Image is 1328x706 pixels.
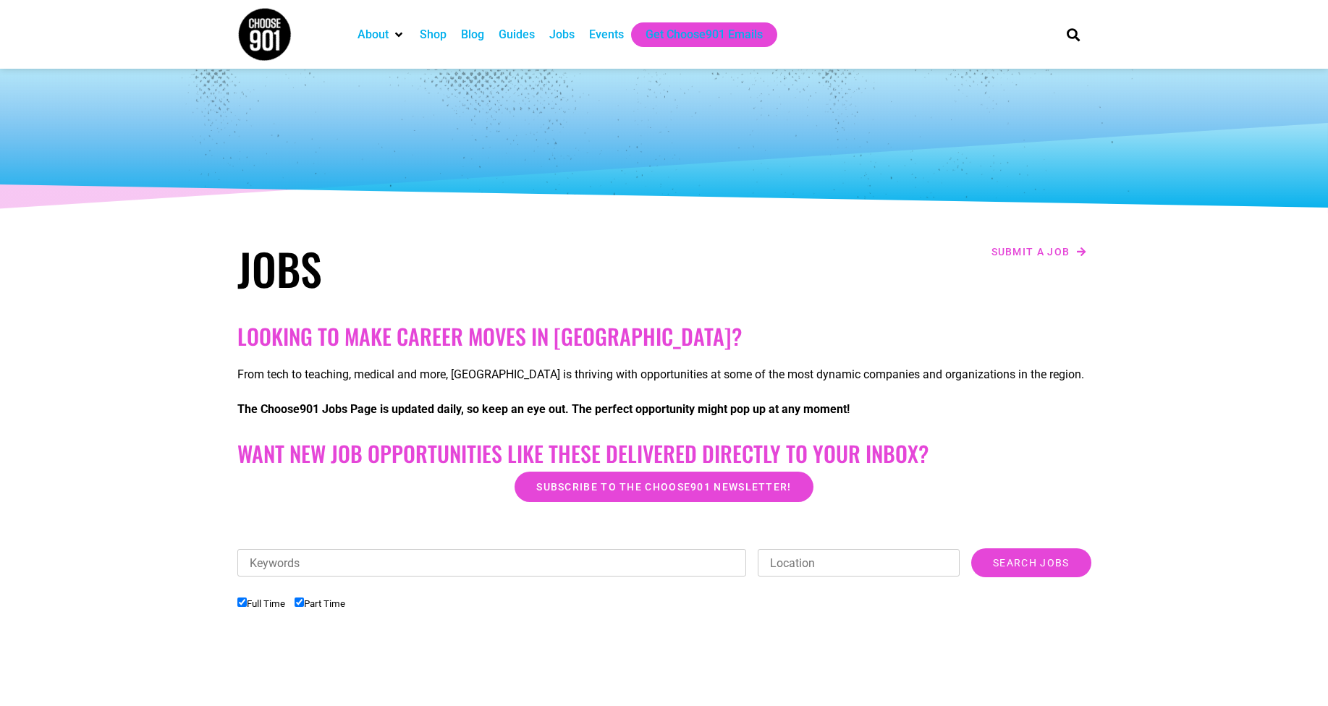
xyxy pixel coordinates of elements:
label: Part Time [295,598,345,609]
span: Subscribe to the Choose901 newsletter! [536,482,791,492]
h1: Jobs [237,242,657,294]
a: Get Choose901 Emails [646,26,763,43]
a: Blog [461,26,484,43]
nav: Main nav [350,22,1042,47]
label: Full Time [237,598,285,609]
a: Events [589,26,624,43]
h2: Looking to make career moves in [GEOGRAPHIC_DATA]? [237,323,1091,349]
a: About [358,26,389,43]
strong: The Choose901 Jobs Page is updated daily, so keep an eye out. The perfect opportunity might pop u... [237,402,850,416]
a: Shop [420,26,447,43]
p: From tech to teaching, medical and more, [GEOGRAPHIC_DATA] is thriving with opportunities at some... [237,366,1091,383]
div: About [350,22,413,47]
a: Submit a job [987,242,1091,261]
a: Guides [499,26,535,43]
a: Subscribe to the Choose901 newsletter! [515,472,813,502]
input: Keywords [237,549,747,577]
a: Jobs [549,26,575,43]
input: Full Time [237,597,247,607]
span: Submit a job [991,247,1070,257]
input: Search Jobs [971,548,1091,577]
input: Location [758,549,960,577]
div: Search [1061,22,1085,46]
h2: Want New Job Opportunities like these Delivered Directly to your Inbox? [237,441,1091,467]
input: Part Time [295,597,304,607]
